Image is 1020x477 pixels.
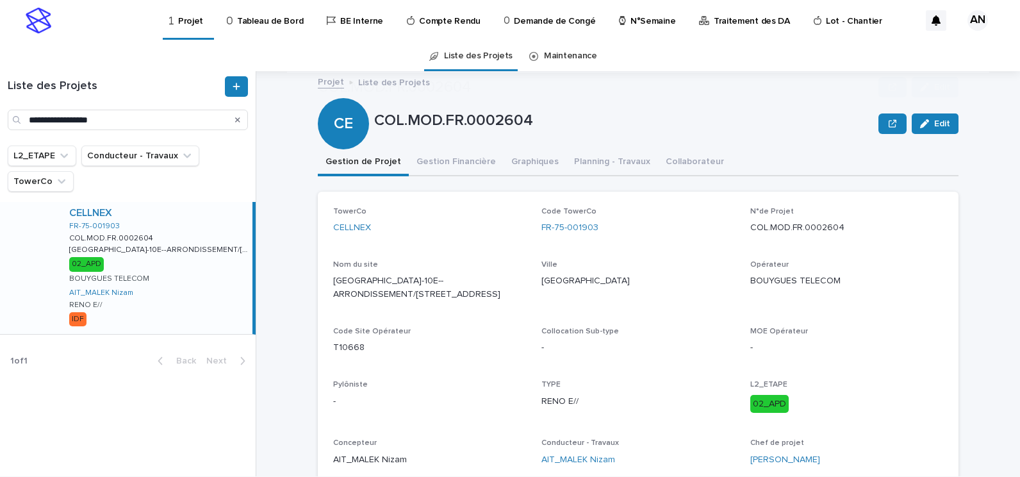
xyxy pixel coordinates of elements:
[69,312,86,326] div: IDF
[750,328,808,335] span: MOE Opérateur
[8,110,248,130] input: Search
[206,356,234,365] span: Next
[333,381,368,389] span: Pylôniste
[750,221,943,235] p: COL.MOD.FR.0002604
[541,439,619,447] span: Conducteur - Travaux
[8,146,76,166] button: L2_ETAPE
[333,439,377,447] span: Concepteur
[444,41,513,71] a: Liste des Projets
[541,328,619,335] span: Collocation Sub-type
[541,453,615,467] a: AIT_MALEK Nizam
[169,356,196,365] span: Back
[541,208,596,215] span: Code TowerCo
[69,301,103,310] p: RENO E//
[750,208,794,215] span: N°de Projet
[750,439,804,447] span: Chef de projet
[69,289,133,297] a: AIT_MALEK Nizam
[912,113,958,134] button: Edit
[750,453,820,467] a: [PERSON_NAME]
[318,149,409,176] button: Gestion de Projet
[544,41,597,71] a: Maintenance
[333,341,526,355] p: T10668
[358,74,430,88] p: Liste des Projets
[541,395,734,408] p: RENO E//
[333,261,378,269] span: Nom du site
[333,453,526,467] p: AIT_MALEK Nizam
[69,222,120,231] a: FR-75-001903
[541,381,561,389] span: TYPE
[147,355,201,367] button: Back
[750,381,787,389] span: L2_ETAPE
[69,243,250,255] p: [GEOGRAPHIC_DATA]-10E--ARRONDISSEMENT/[STREET_ADDRESS]
[26,8,51,33] img: stacker-logo-s-only.png
[541,261,557,269] span: Ville
[750,341,943,355] p: -
[374,112,873,130] p: COL.MOD.FR.0002604
[750,395,789,414] div: 02_APD
[69,257,104,271] div: 02_APD
[333,221,371,235] a: CELLNEX
[318,74,344,88] a: Projet
[8,171,74,192] button: TowerCo
[967,10,988,31] div: AN
[541,274,734,288] p: [GEOGRAPHIC_DATA]
[69,207,112,219] a: CELLNEX
[934,119,950,128] span: Edit
[541,221,598,235] a: FR-75-001903
[8,79,222,94] h1: Liste des Projets
[333,328,411,335] span: Code Site Opérateur
[333,395,526,408] p: -
[409,149,504,176] button: Gestion Financière
[69,274,149,283] p: BOUYGUES TELECOM
[81,146,199,166] button: Conducteur - Travaux
[541,341,734,355] p: -
[750,274,943,288] p: BOUYGUES TELECOM
[658,149,732,176] button: Collaborateur
[69,231,156,243] p: COL.MOD.FR.0002604
[201,355,256,367] button: Next
[333,208,366,215] span: TowerCo
[504,149,566,176] button: Graphiques
[333,274,526,301] p: [GEOGRAPHIC_DATA]-10E--ARRONDISSEMENT/[STREET_ADDRESS]
[318,63,369,133] div: CE
[566,149,658,176] button: Planning - Travaux
[750,261,789,269] span: Opérateur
